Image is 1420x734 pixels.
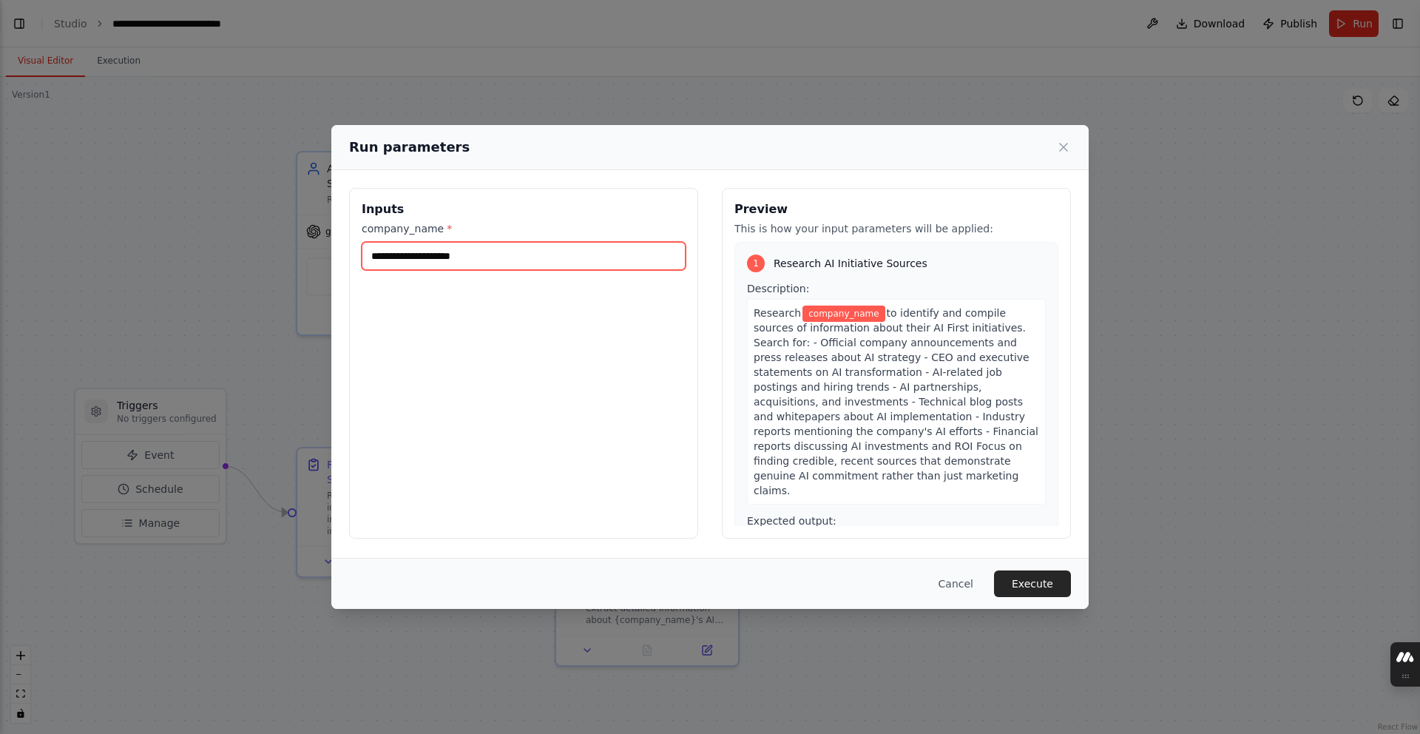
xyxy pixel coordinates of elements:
h3: Preview [734,201,1058,218]
span: Research [754,307,801,319]
button: Cancel [927,570,985,597]
span: Description: [747,283,809,294]
span: Expected output: [747,515,836,527]
button: Execute [994,570,1071,597]
span: Research AI Initiative Sources [774,256,927,271]
span: to identify and compile sources of information about their AI First initiatives. Search for: - Of... [754,307,1038,496]
p: This is how your input parameters will be applied: [734,221,1058,236]
h2: Run parameters [349,137,470,158]
span: Variable: company_name [802,306,885,322]
label: company_name [362,221,686,236]
h3: Inputs [362,201,686,218]
div: 1 [747,255,765,272]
